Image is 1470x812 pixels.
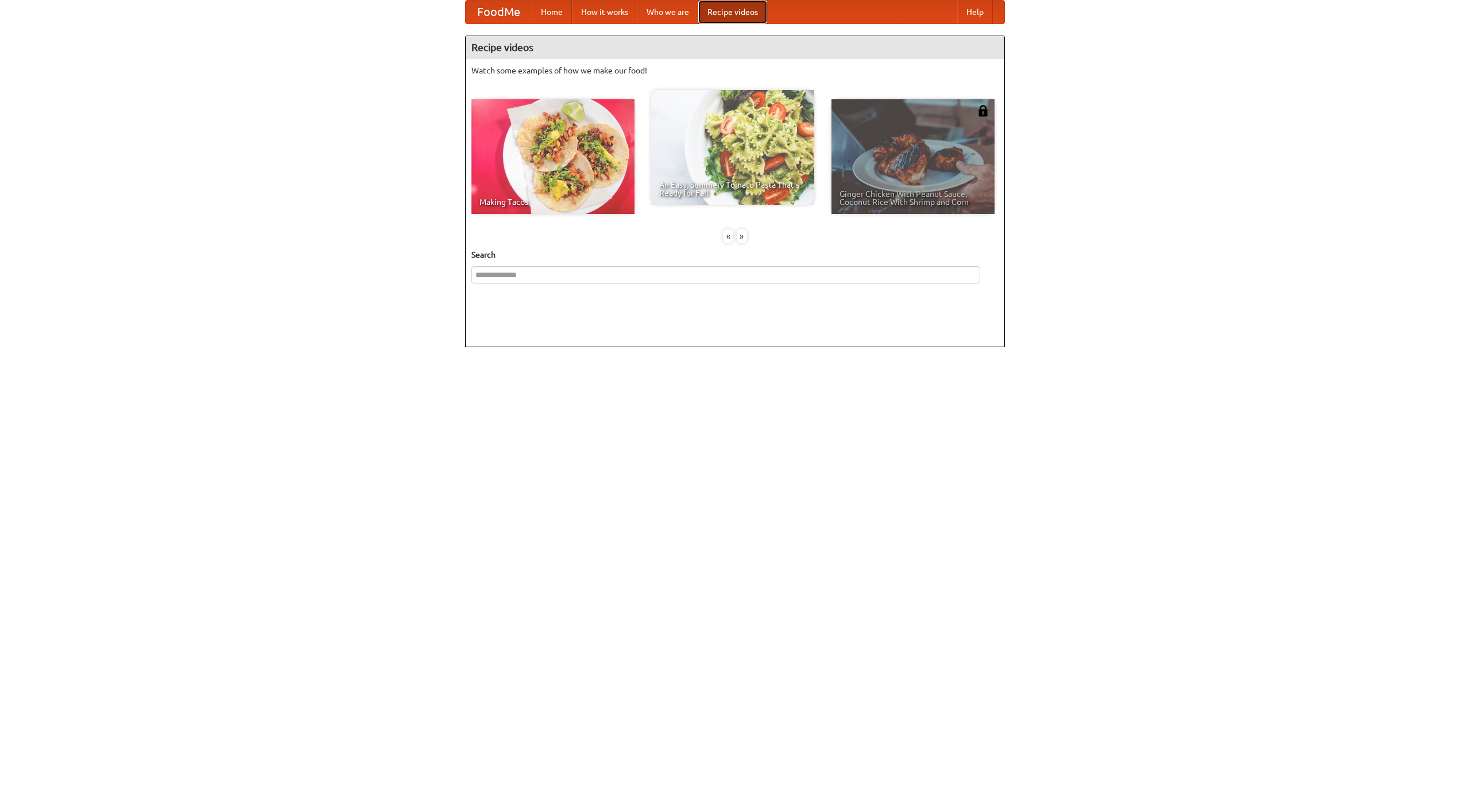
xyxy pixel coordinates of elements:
span: Making Tacos [479,198,626,206]
a: Who we are [637,1,698,24]
a: Help [957,1,993,24]
a: An Easy, Summery Tomato Pasta That's Ready for Fall [651,90,814,205]
a: How it works [572,1,637,24]
div: « [723,229,733,243]
img: 483408.png [977,105,989,116]
div: » [737,229,747,243]
a: Making Tacos [471,99,635,214]
a: FoodMe [466,1,532,24]
a: Home [532,1,572,24]
a: Recipe videos [698,1,767,24]
h5: Search [471,249,999,261]
h4: Recipe videos [466,36,1004,59]
p: Watch some examples of how we make our food! [471,65,999,76]
span: An Easy, Summery Tomato Pasta That's Ready for Fall [659,181,806,197]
